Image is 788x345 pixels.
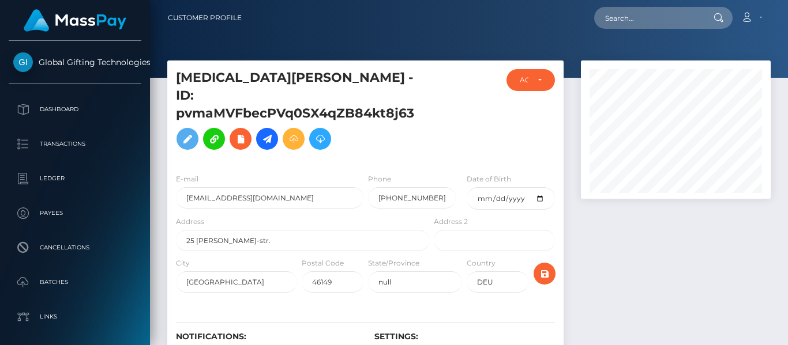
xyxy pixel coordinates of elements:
label: Postal Code [302,258,344,268]
label: E-mail [176,174,198,184]
a: Customer Profile [168,6,242,30]
h5: [MEDICAL_DATA][PERSON_NAME] - ID: pvmaMVFbecPVq0SX4qZB84kt8j63 [176,69,423,156]
a: Batches [9,268,141,297]
label: Address 2 [434,217,468,227]
a: Transactions [9,130,141,158]
a: Initiate Payout [256,128,278,150]
a: Cancellations [9,233,141,262]
p: Batches [13,274,137,291]
p: Payees [13,204,137,222]
a: Payees [9,199,141,228]
p: Cancellations [13,239,137,256]
label: Date of Birth [467,174,511,184]
a: Links [9,302,141,331]
p: Dashboard [13,101,137,118]
p: Links [13,308,137,325]
label: State/Province [368,258,419,268]
p: Transactions [13,135,137,153]
label: Phone [368,174,391,184]
a: Dashboard [9,95,141,124]
span: Global Gifting Technologies Inc [9,57,141,67]
a: Ledger [9,164,141,193]
input: Search... [594,7,703,29]
label: Country [467,258,496,268]
p: Ledger [13,170,137,187]
div: ACTIVE [520,75,529,85]
label: City [176,258,190,268]
img: MassPay Logo [24,9,126,32]
h6: Settings: [374,332,556,342]
label: Address [176,217,204,227]
h6: Notifications: [176,332,357,342]
button: ACTIVE [506,69,556,91]
img: Global Gifting Technologies Inc [13,52,33,72]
